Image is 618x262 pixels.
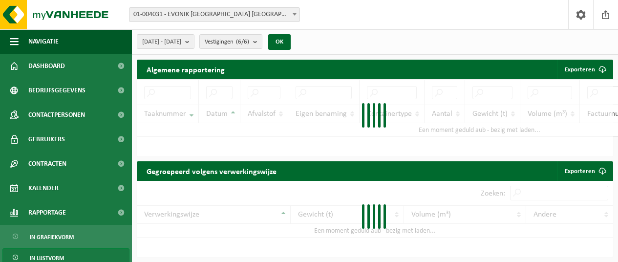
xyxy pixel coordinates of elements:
button: Exporteren [557,60,612,79]
span: [DATE] - [DATE] [142,35,181,49]
button: Vestigingen(6/6) [199,34,262,49]
span: Contactpersonen [28,103,85,127]
span: Contracten [28,152,66,176]
span: Dashboard [28,54,65,78]
span: 01-004031 - EVONIK ANTWERPEN NV - ANTWERPEN [129,7,300,22]
a: In grafiekvorm [2,227,129,246]
button: [DATE] - [DATE] [137,34,194,49]
a: Exporteren [557,161,612,181]
h2: Gegroepeerd volgens verwerkingswijze [137,161,286,180]
count: (6/6) [236,39,249,45]
span: 01-004031 - EVONIK ANTWERPEN NV - ANTWERPEN [129,8,299,22]
span: In grafiekvorm [30,228,74,246]
span: Rapportage [28,200,66,225]
span: Bedrijfsgegevens [28,78,85,103]
h2: Algemene rapportering [137,60,234,79]
span: Navigatie [28,29,59,54]
span: Gebruikers [28,127,65,152]
span: Kalender [28,176,59,200]
span: Vestigingen [205,35,249,49]
button: OK [268,34,291,50]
